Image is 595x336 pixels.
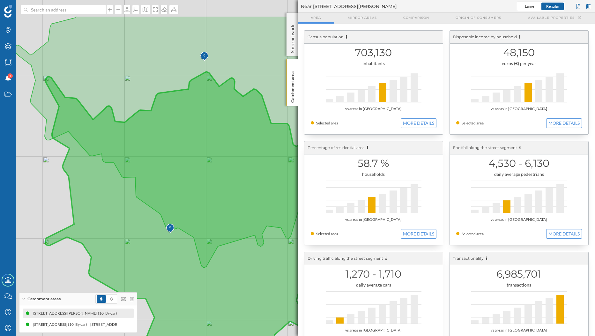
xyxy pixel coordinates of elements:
[462,121,484,125] span: Selected area
[546,4,559,9] span: Regular
[311,171,436,177] div: households
[456,282,582,288] div: transactions
[90,321,148,328] div: [STREET_ADDRESS] (10' By car)
[456,216,582,223] div: vs areas in [GEOGRAPHIC_DATA]
[462,231,484,236] span: Selected area
[311,106,436,112] div: vs areas in [GEOGRAPHIC_DATA]
[27,296,61,302] span: Catchment areas
[304,252,443,265] div: Driving traffic along the street segment
[311,268,436,280] h1: 1,270 - 1,710
[289,69,295,103] p: Catchment area
[401,229,436,239] button: MORE DETAILS
[289,22,295,53] p: Store network
[450,141,588,154] div: Footfall along the street segment
[546,118,582,128] button: MORE DETAILS
[4,5,12,18] img: Geoblink Logo
[311,216,436,223] div: vs areas in [GEOGRAPHIC_DATA]
[311,60,436,67] div: inhabitants
[316,231,338,236] span: Selected area
[456,268,582,280] h1: 6,985,701
[311,15,321,20] span: Area
[316,121,338,125] span: Selected area
[33,321,90,328] div: [STREET_ADDRESS] (10' By car)
[311,282,436,288] div: daily average cars
[33,310,120,317] div: [STREET_ADDRESS][PERSON_NAME] (10' By car)
[528,15,575,20] span: Available properties
[450,252,588,265] div: Transactionality
[401,118,436,128] button: MORE DETAILS
[450,31,588,44] div: Disposable income by household
[304,31,443,44] div: Census population
[9,73,11,79] span: 1
[456,327,582,333] div: vs areas in [GEOGRAPHIC_DATA]
[13,4,36,10] span: Support
[311,327,436,333] div: vs areas in [GEOGRAPHIC_DATA]
[403,15,429,20] span: Comparison
[525,4,534,9] span: Large
[200,50,208,63] img: Marker
[456,60,582,67] div: euros (€) per year
[311,47,436,59] h1: 703,130
[301,3,397,10] span: Near [STREET_ADDRESS][PERSON_NAME]
[456,157,582,169] h1: 4,530 - 6,130
[456,47,582,59] h1: 48,150
[456,15,501,20] span: Origin of consumers
[456,106,582,112] div: vs areas in [GEOGRAPHIC_DATA]
[304,141,443,154] div: Percentage of residential area
[348,15,377,20] span: Mirror areas
[166,222,174,235] img: Marker
[546,229,582,239] button: MORE DETAILS
[311,157,436,169] h1: 58.7 %
[456,171,582,177] div: daily average pedestrians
